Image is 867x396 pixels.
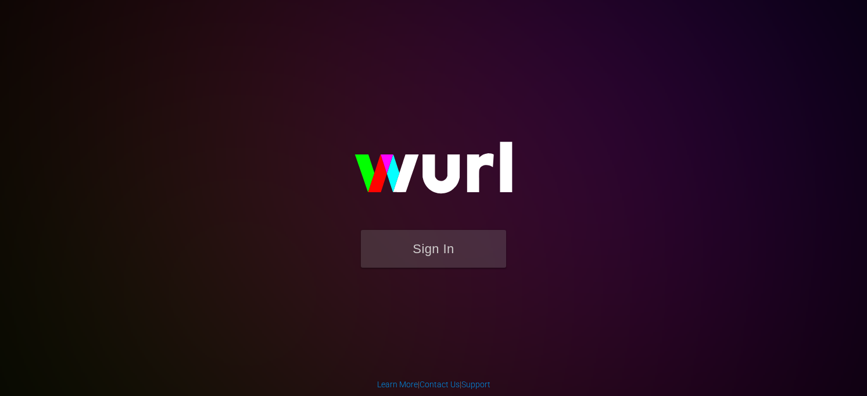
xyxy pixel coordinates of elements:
[377,380,418,389] a: Learn More
[420,380,460,389] a: Contact Us
[461,380,490,389] a: Support
[361,230,506,268] button: Sign In
[377,379,490,390] div: | |
[317,117,550,229] img: wurl-logo-on-black-223613ac3d8ba8fe6dc639794a292ebdb59501304c7dfd60c99c58986ef67473.svg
